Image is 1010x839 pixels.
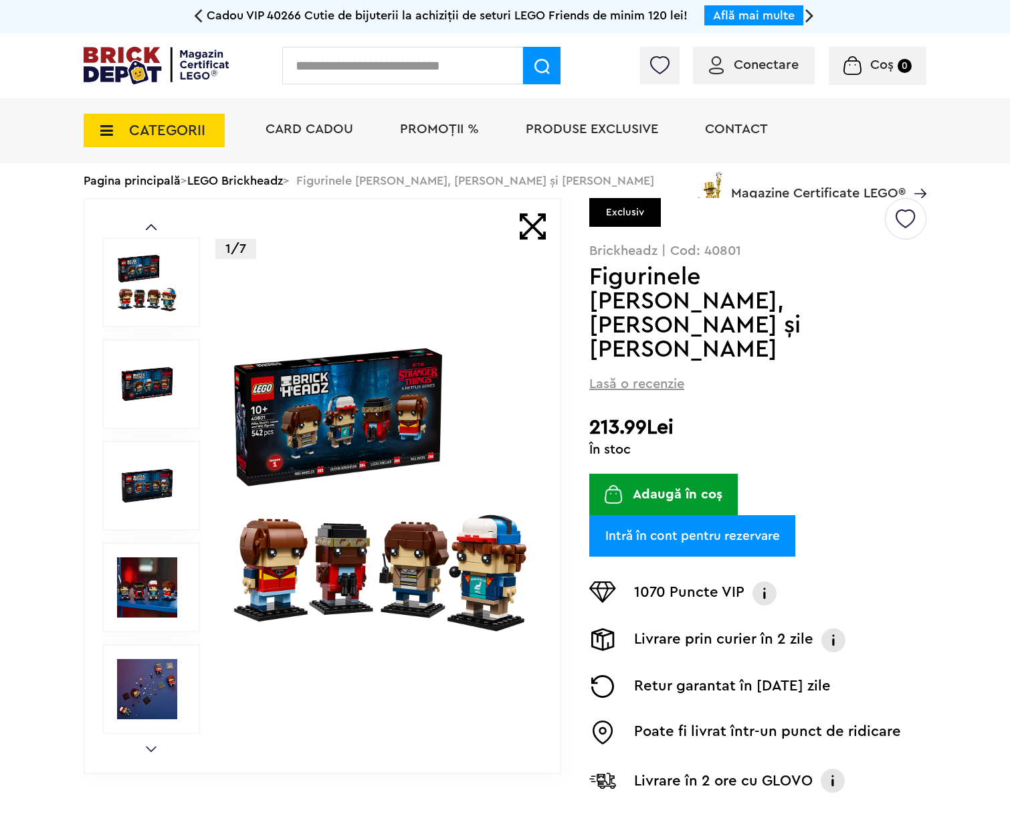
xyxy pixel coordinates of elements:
img: Livrare [589,628,616,651]
img: Figurinele Mike, Dustin, Lucas și Will [229,335,531,637]
h2: 213.99Lei [589,415,926,440]
img: Figurinele Mike, Dustin, Lucas și Will [117,252,177,312]
img: Seturi Lego Figurinele Mike, Dustin, Lucas și Will [117,557,177,618]
p: Brickheadz | Cod: 40801 [589,244,926,258]
a: PROMOȚII % [400,122,479,136]
a: Conectare [709,58,799,72]
p: 1/7 [215,239,256,259]
span: Conectare [734,58,799,72]
p: Poate fi livrat într-un punct de ridicare [634,721,901,745]
div: Exclusiv [589,198,661,227]
span: Lasă o recenzie [589,375,684,393]
span: Cadou VIP 40266 Cutie de bijuterii la achiziții de seturi LEGO Friends de minim 120 lei! [207,9,688,21]
span: CATEGORII [129,123,205,138]
img: Info VIP [751,581,778,605]
a: Card Cadou [266,122,353,136]
img: Info livrare cu GLOVO [819,767,846,794]
a: Intră în cont pentru rezervare [589,515,795,557]
span: Magazine Certificate LEGO® [731,169,906,200]
p: Livrare prin curier în 2 zile [634,628,813,652]
a: Contact [705,122,768,136]
a: Prev [146,224,157,230]
img: Livrare Glovo [589,772,616,789]
img: Easybox [589,721,616,745]
span: Coș [870,58,894,72]
a: Next [146,746,157,752]
a: Află mai multe [713,9,795,21]
p: 1070 Puncte VIP [634,581,744,605]
img: Returnare [589,675,616,698]
a: Magazine Certificate LEGO® [906,169,926,183]
p: Livrare în 2 ore cu GLOVO [634,770,813,791]
img: Info livrare prin curier [820,628,847,652]
small: 0 [898,59,912,73]
p: Retur garantat în [DATE] zile [634,675,831,698]
a: Produse exclusive [526,122,658,136]
img: LEGO Brickheadz Figurinele Mike, Dustin, Lucas și Will [117,659,177,719]
h1: Figurinele [PERSON_NAME], [PERSON_NAME] și [PERSON_NAME] [589,265,883,361]
img: Figurinele Mike, Dustin, Lucas și Will LEGO 40801 [117,456,177,516]
img: Puncte VIP [589,581,616,603]
div: În stoc [589,443,926,456]
img: Figurinele Mike, Dustin, Lucas și Will [117,354,177,414]
button: Adaugă în coș [589,474,738,515]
